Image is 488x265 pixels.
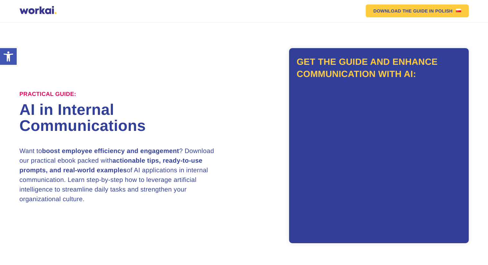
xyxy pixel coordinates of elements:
label: Practical Guide: [20,91,76,98]
h3: Want to ? Download our practical ebook packed with of AI applications in internal communication. ... [20,146,222,204]
iframe: Form 0 [297,88,461,231]
a: DOWNLOAD THE GUIDEIN POLISHUS flag [366,4,469,17]
em: DOWNLOAD THE GUIDE [373,9,428,13]
h1: AI in Internal Communications [20,102,244,134]
strong: boost employee efficiency and engagement [42,148,179,155]
h2: Get the guide and enhance communication with AI: [297,56,461,80]
img: US flag [456,9,461,12]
